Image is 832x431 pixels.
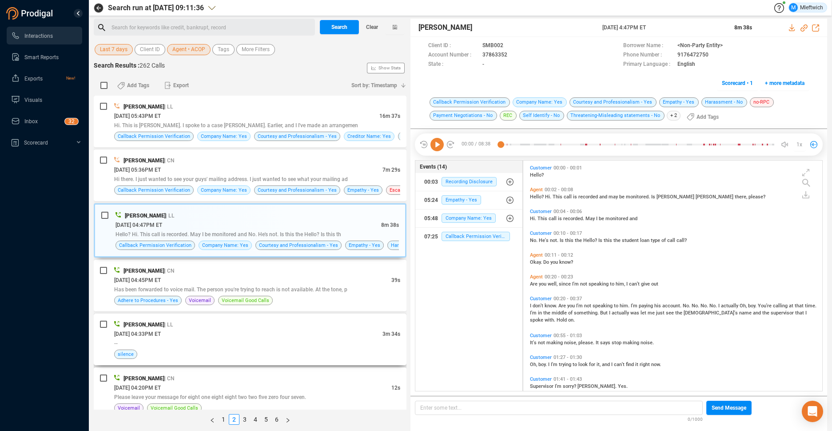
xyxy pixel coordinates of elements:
span: right [640,362,651,367]
span: Oh, [740,303,748,309]
span: I'm [555,383,563,389]
button: More Filters [236,44,275,55]
span: stop [612,340,623,346]
span: recorded [578,194,599,200]
div: [PERSON_NAME]| LL[DATE] 04:47PM ET8m 38sHello? Hi. This call is recorded. May I be monitored and ... [94,203,406,258]
span: type [651,238,661,243]
span: I [805,310,807,316]
span: Is [651,194,657,200]
span: New! [66,69,75,87]
span: him, [616,281,626,287]
a: Interactions [11,27,75,44]
span: look [578,362,589,367]
span: and [599,194,609,200]
span: the [575,238,583,243]
span: with. [545,317,557,323]
span: Search run at [DATE] 09:11:36 [108,3,204,13]
span: student [622,238,640,243]
div: 05:48 [424,211,438,226]
button: Add Tags [681,110,724,124]
button: Last 7 days [95,44,133,55]
span: be [619,194,626,200]
span: Client ID : [428,41,478,51]
span: in [538,310,543,316]
span: Oh, [530,362,538,367]
div: 07:25 [424,230,438,244]
sup: 32 [65,118,78,125]
span: you [567,303,576,309]
span: Last 7 days [100,44,127,55]
span: time. [805,303,816,309]
span: State : [428,60,478,69]
span: 39s [391,277,400,283]
li: 2 [229,414,239,425]
span: Smart Reports [24,54,59,60]
span: Scorecard • 1 [722,76,753,90]
span: Creditor Name: Yes [347,132,391,141]
span: call [549,216,558,222]
span: <Non-Party Entity> [677,41,723,51]
span: | CN [164,268,175,274]
span: SMB002 [482,41,503,51]
span: this [604,238,613,243]
span: [DATE] 04:45PM ET [114,277,161,283]
span: + more metadata [765,76,804,90]
span: monitored [605,216,629,222]
span: Add Tags [697,110,719,124]
span: see [666,310,675,316]
button: Agent • ACOP [167,44,211,55]
span: Interactions [24,33,53,39]
span: [PERSON_NAME] [657,194,696,200]
a: Inbox [11,112,75,130]
span: Escalation Language [390,186,435,194]
span: Search [331,20,347,34]
li: Inbox [7,112,82,130]
span: middle [552,310,568,316]
span: him. [620,303,631,309]
div: 00:03 [424,175,438,189]
span: boy. [538,362,548,367]
span: More Filters [242,44,270,55]
span: name [739,310,753,316]
span: [DATE] 04:33PM ET [114,331,161,337]
span: on. [568,317,575,323]
span: can't [614,362,626,367]
span: sorry? [563,383,577,389]
span: I'm [551,362,559,367]
span: | LL [166,213,175,219]
span: at [789,303,795,309]
span: supervisor [771,310,795,316]
span: can't [629,281,641,287]
span: No. [530,238,539,243]
span: spoke [530,317,545,323]
span: [DATE] 4:47PM ET [602,24,724,32]
li: 5 [261,414,271,425]
span: to [573,362,578,367]
span: [PERSON_NAME] [123,375,164,382]
span: [PERSON_NAME] [123,268,164,274]
span: I [530,303,533,309]
span: 12s [391,385,400,391]
span: Callback Permission Verification [119,241,191,250]
span: Hi. [530,216,537,222]
span: it, [597,362,602,367]
span: find [626,362,635,367]
span: Hello? [530,172,544,178]
span: I'm [572,281,580,287]
a: ExportsNew! [11,69,75,87]
span: | CN [164,157,175,164]
span: please. [578,340,596,346]
button: Search [320,20,359,34]
span: Empathy - Yes [349,241,380,250]
a: Visuals [11,91,75,109]
span: I [609,310,612,316]
span: [PERSON_NAME] [125,213,166,219]
span: you [539,281,548,287]
span: Add Tags [127,78,149,93]
span: boy. [748,303,758,309]
span: I'm [631,303,639,309]
span: Hold [557,317,568,323]
li: 3 [239,414,250,425]
span: be [599,216,605,222]
span: recorded. [563,216,585,222]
